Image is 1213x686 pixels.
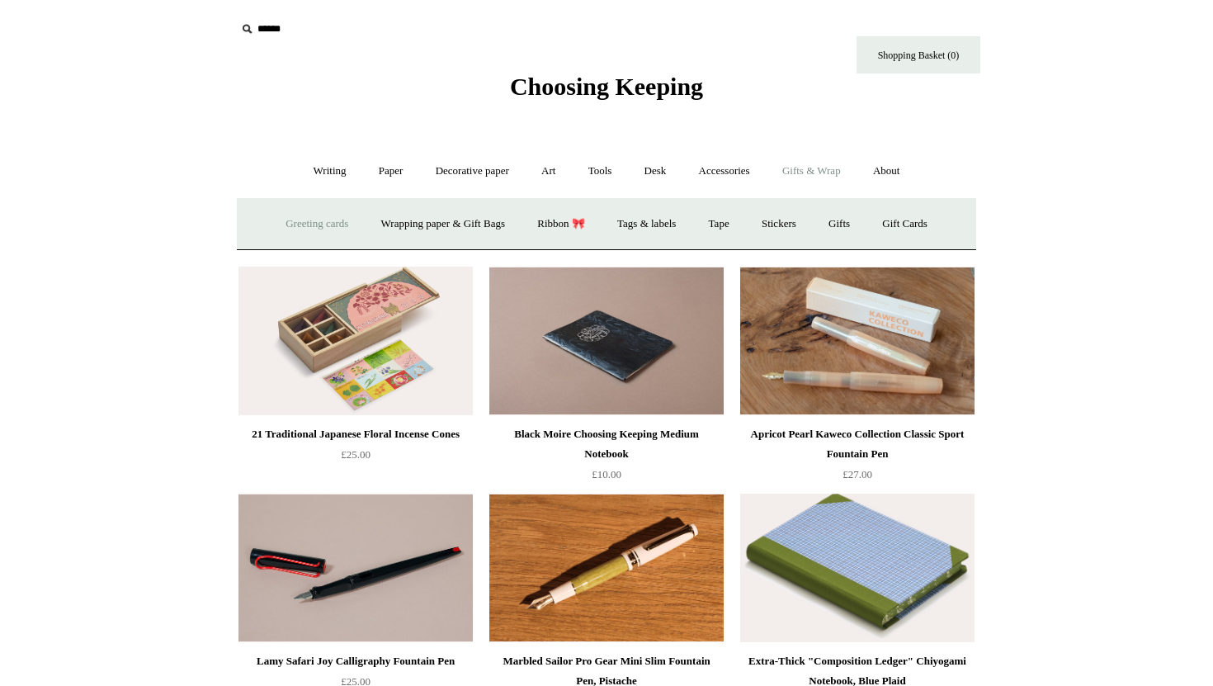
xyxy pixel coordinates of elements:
[740,267,975,415] a: Apricot Pearl Kaweco Collection Classic Sport Fountain Pen Apricot Pearl Kaweco Collection Classi...
[366,202,520,246] a: Wrapping paper & Gift Bags
[522,202,600,246] a: Ribbon 🎀
[243,651,469,671] div: Lamy Safari Joy Calligraphy Fountain Pen
[740,494,975,642] img: Extra-Thick "Composition Ledger" Chiyogami Notebook, Blue Plaid
[341,448,371,461] span: £25.00
[238,267,473,415] img: 21 Traditional Japanese Floral Incense Cones
[867,202,942,246] a: Gift Cards
[238,494,473,642] a: Lamy Safari Joy Calligraphy Fountain Pen Lamy Safari Joy Calligraphy Fountain Pen
[526,149,570,193] a: Art
[740,267,975,415] img: Apricot Pearl Kaweco Collection Classic Sport Fountain Pen
[299,149,361,193] a: Writing
[740,494,975,642] a: Extra-Thick "Composition Ledger" Chiyogami Notebook, Blue Plaid Extra-Thick "Composition Ledger" ...
[364,149,418,193] a: Paper
[630,149,682,193] a: Desk
[744,424,970,464] div: Apricot Pearl Kaweco Collection Classic Sport Fountain Pen
[489,494,724,642] img: Marbled Sailor Pro Gear Mini Slim Fountain Pen, Pistache
[493,424,720,464] div: Black Moire Choosing Keeping Medium Notebook
[243,424,469,444] div: 21 Traditional Japanese Floral Incense Cones
[238,424,473,492] a: 21 Traditional Japanese Floral Incense Cones £25.00
[489,267,724,415] a: Black Moire Choosing Keeping Medium Notebook Black Moire Choosing Keeping Medium Notebook
[271,202,363,246] a: Greeting cards
[684,149,765,193] a: Accessories
[747,202,811,246] a: Stickers
[573,149,627,193] a: Tools
[489,494,724,642] a: Marbled Sailor Pro Gear Mini Slim Fountain Pen, Pistache Marbled Sailor Pro Gear Mini Slim Founta...
[510,86,703,97] a: Choosing Keeping
[857,36,980,73] a: Shopping Basket (0)
[489,424,724,492] a: Black Moire Choosing Keeping Medium Notebook £10.00
[592,468,621,480] span: £10.00
[510,73,703,100] span: Choosing Keeping
[489,267,724,415] img: Black Moire Choosing Keeping Medium Notebook
[842,468,872,480] span: £27.00
[740,424,975,492] a: Apricot Pearl Kaweco Collection Classic Sport Fountain Pen £27.00
[238,267,473,415] a: 21 Traditional Japanese Floral Incense Cones 21 Traditional Japanese Floral Incense Cones
[602,202,691,246] a: Tags & labels
[767,149,856,193] a: Gifts & Wrap
[238,494,473,642] img: Lamy Safari Joy Calligraphy Fountain Pen
[814,202,865,246] a: Gifts
[858,149,915,193] a: About
[421,149,524,193] a: Decorative paper
[694,202,744,246] a: Tape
